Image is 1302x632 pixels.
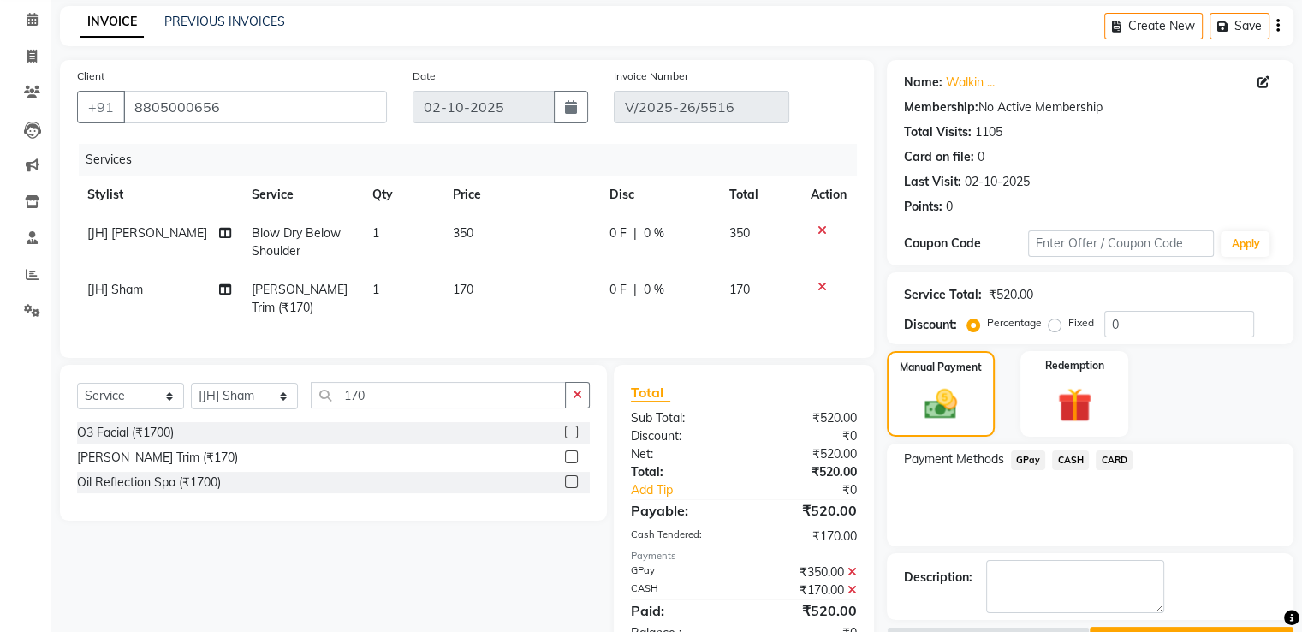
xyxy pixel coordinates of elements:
[914,385,967,423] img: _cash.svg
[1028,230,1215,257] input: Enter Offer / Coupon Code
[975,123,1002,141] div: 1105
[413,69,436,84] label: Date
[87,282,143,297] span: [JH] Sham
[77,91,125,123] button: +91
[744,600,870,621] div: ₹520.00
[644,224,664,242] span: 0 %
[633,224,637,242] span: |
[946,74,995,92] a: Walkin ...
[614,69,688,84] label: Invoice Number
[744,445,870,463] div: ₹520.00
[900,360,982,375] label: Manual Payment
[1210,13,1269,39] button: Save
[453,282,473,297] span: 170
[904,316,957,334] div: Discount:
[904,98,1276,116] div: No Active Membership
[904,148,974,166] div: Card on file:
[904,74,942,92] div: Name:
[1096,450,1133,470] span: CARD
[87,225,207,241] span: [JH] [PERSON_NAME]
[1068,315,1094,331] label: Fixed
[744,500,870,521] div: ₹520.00
[1104,13,1203,39] button: Create New
[904,286,982,304] div: Service Total:
[618,409,744,427] div: Sub Total:
[904,450,1004,468] span: Payment Methods
[618,581,744,599] div: CASH
[618,427,744,445] div: Discount:
[599,176,719,214] th: Disc
[618,600,744,621] div: Paid:
[618,528,744,546] div: Cash Tendered:
[362,176,443,214] th: Qty
[1221,231,1269,257] button: Apply
[904,235,1028,253] div: Coupon Code
[453,225,473,241] span: 350
[252,282,348,315] span: [PERSON_NAME] Trim (₹170)
[618,500,744,521] div: Payable:
[79,144,870,176] div: Services
[719,176,800,214] th: Total
[372,282,379,297] span: 1
[77,474,221,492] div: Oil Reflection Spa (₹1700)
[989,286,1033,304] div: ₹520.00
[1052,450,1089,470] span: CASH
[252,225,341,259] span: Blow Dry Below Shoulder
[80,7,144,38] a: INVOICE
[764,481,869,499] div: ₹0
[618,445,744,463] div: Net:
[744,581,870,599] div: ₹170.00
[618,563,744,581] div: GPay
[965,173,1030,191] div: 02-10-2025
[978,148,984,166] div: 0
[904,98,978,116] div: Membership:
[729,282,750,297] span: 170
[904,569,972,587] div: Description:
[1045,358,1104,373] label: Redemption
[904,173,961,191] div: Last Visit:
[744,409,870,427] div: ₹520.00
[744,463,870,481] div: ₹520.00
[744,528,870,546] div: ₹170.00
[77,449,238,467] div: [PERSON_NAME] Trim (₹170)
[744,427,870,445] div: ₹0
[311,382,566,408] input: Search or Scan
[372,225,379,241] span: 1
[618,481,764,499] a: Add Tip
[987,315,1042,331] label: Percentage
[904,123,972,141] div: Total Visits:
[609,281,627,299] span: 0 F
[618,463,744,481] div: Total:
[77,424,174,442] div: O3 Facial (₹1700)
[77,69,104,84] label: Client
[77,176,241,214] th: Stylist
[631,384,670,402] span: Total
[123,91,387,123] input: Search by Name/Mobile/Email/Code
[609,224,627,242] span: 0 F
[800,176,857,214] th: Action
[631,549,857,563] div: Payments
[1047,384,1103,426] img: _gift.svg
[744,563,870,581] div: ₹350.00
[729,225,750,241] span: 350
[443,176,599,214] th: Price
[241,176,362,214] th: Service
[904,198,942,216] div: Points:
[946,198,953,216] div: 0
[644,281,664,299] span: 0 %
[164,14,285,29] a: PREVIOUS INVOICES
[633,281,637,299] span: |
[1011,450,1046,470] span: GPay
